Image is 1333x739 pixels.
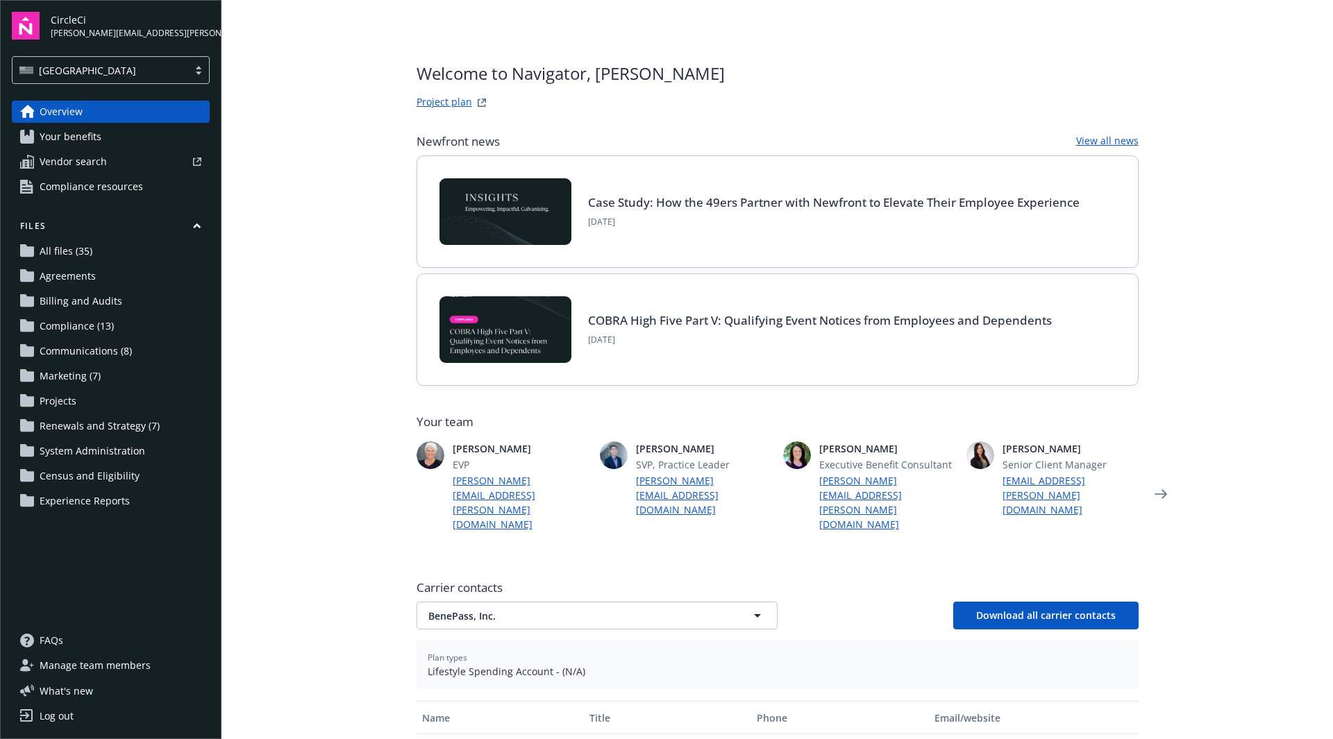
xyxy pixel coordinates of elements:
span: Newfront news [417,133,500,150]
a: Marketing (7) [12,365,210,387]
span: [GEOGRAPHIC_DATA] [19,63,181,78]
span: BenePass, Inc. [428,609,717,623]
img: photo [600,441,628,469]
a: Compliance resources [12,176,210,198]
a: Projects [12,390,210,412]
img: Card Image - INSIGHTS copy.png [439,178,571,245]
span: [PERSON_NAME][EMAIL_ADDRESS][PERSON_NAME][DOMAIN_NAME] [51,27,210,40]
span: EVP [453,457,589,472]
button: Title [584,701,751,734]
a: [PERSON_NAME][EMAIL_ADDRESS][PERSON_NAME][DOMAIN_NAME] [453,473,589,532]
span: Compliance (13) [40,315,114,337]
span: Overview [40,101,83,123]
button: Name [417,701,584,734]
a: Compliance (13) [12,315,210,337]
button: CircleCi[PERSON_NAME][EMAIL_ADDRESS][PERSON_NAME][DOMAIN_NAME] [51,12,210,40]
span: Download all carrier contacts [976,609,1116,622]
a: projectPlanWebsite [473,94,490,111]
div: Name [422,711,578,725]
a: Renewals and Strategy (7) [12,415,210,437]
span: Executive Benefit Consultant [819,457,955,472]
div: Log out [40,705,74,727]
div: Phone [757,711,923,725]
button: What's new [12,683,115,698]
a: Experience Reports [12,490,210,512]
span: Welcome to Navigator , [PERSON_NAME] [417,61,725,86]
span: All files (35) [40,240,92,262]
span: Marketing (7) [40,365,101,387]
span: [GEOGRAPHIC_DATA] [39,63,136,78]
button: Files [12,220,210,237]
img: BLOG-Card Image - Compliance - COBRA High Five Pt 5 - 09-11-25.jpg [439,296,571,363]
span: Agreements [40,265,96,287]
a: FAQs [12,629,210,652]
span: Vendor search [40,151,107,173]
span: Experience Reports [40,490,130,512]
a: Overview [12,101,210,123]
div: Title [589,711,746,725]
div: Email/website [934,711,1132,725]
span: SVP, Practice Leader [636,457,772,472]
a: Agreements [12,265,210,287]
span: FAQs [40,629,63,652]
span: Communications (8) [40,340,132,362]
img: photo [783,441,811,469]
span: CircleCi [51,12,210,27]
img: photo [417,441,444,469]
a: Vendor search [12,151,210,173]
span: Senior Client Manager [1003,457,1139,472]
a: [PERSON_NAME][EMAIL_ADDRESS][DOMAIN_NAME] [636,473,772,517]
a: Census and Eligibility [12,465,210,487]
span: Lifestyle Spending Account - (N/A) [428,664,1127,679]
button: Email/website [929,701,1138,734]
span: [PERSON_NAME] [819,441,955,456]
a: Project plan [417,94,472,111]
a: Your benefits [12,126,210,148]
button: Download all carrier contacts [953,602,1139,629]
a: System Administration [12,440,210,462]
span: [DATE] [588,334,1052,346]
a: Manage team members [12,654,210,677]
img: navigator-logo.svg [12,12,40,40]
button: Phone [751,701,929,734]
span: [PERSON_NAME] [1003,441,1139,456]
span: Census and Eligibility [40,465,140,487]
a: All files (35) [12,240,210,262]
span: System Administration [40,440,145,462]
a: COBRA High Five Part V: Qualifying Event Notices from Employees and Dependents [588,312,1052,328]
span: What ' s new [40,683,93,698]
span: [PERSON_NAME] [636,441,772,456]
a: Case Study: How the 49ers Partner with Newfront to Elevate Their Employee Experience [588,194,1080,210]
span: Your benefits [40,126,101,148]
a: Next [1150,483,1172,505]
span: Compliance resources [40,176,143,198]
span: Projects [40,390,76,412]
span: Your team [417,414,1139,430]
a: Communications (8) [12,340,210,362]
a: [PERSON_NAME][EMAIL_ADDRESS][PERSON_NAME][DOMAIN_NAME] [819,473,955,532]
span: Manage team members [40,654,151,677]
span: Billing and Audits [40,290,122,312]
span: [PERSON_NAME] [453,441,589,456]
span: Carrier contacts [417,579,1139,596]
a: View all news [1076,133,1139,150]
a: [EMAIL_ADDRESS][PERSON_NAME][DOMAIN_NAME] [1003,473,1139,517]
span: Plan types [428,652,1127,664]
button: BenePass, Inc. [417,602,778,629]
span: Renewals and Strategy (7) [40,415,160,437]
img: photo [966,441,994,469]
span: [DATE] [588,216,1080,228]
a: Billing and Audits [12,290,210,312]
